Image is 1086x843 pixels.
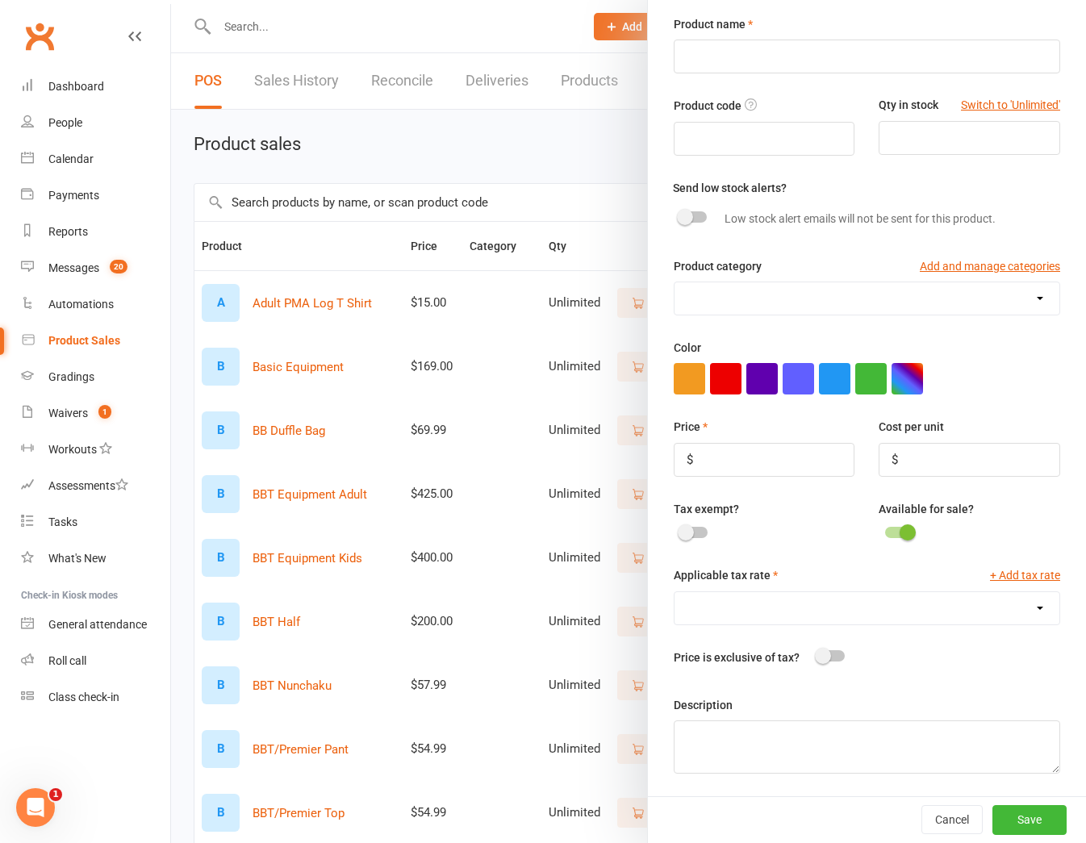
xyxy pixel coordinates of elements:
div: Workouts [48,443,97,456]
div: Payments [48,189,99,202]
label: Tax exempt? [674,500,739,518]
div: Dashboard [48,80,104,93]
label: Low stock alert emails will not be sent for this product. [725,210,996,227]
a: Waivers 1 [21,395,170,432]
label: Price is exclusive of tax? [674,649,800,666]
div: Calendar [48,152,94,165]
div: What's New [48,552,107,565]
div: Roll call [48,654,86,667]
label: Applicable tax rate [674,566,778,584]
iframe: Intercom live chat [16,788,55,827]
div: Messages [48,261,99,274]
div: Assessments [48,479,128,492]
button: Cancel [921,805,983,834]
span: 1 [98,405,111,419]
a: Dashboard [21,69,170,105]
div: People [48,116,82,129]
span: 20 [110,260,127,273]
div: $ [892,450,898,469]
label: Qty in stock [879,96,938,114]
label: Price [674,418,708,436]
label: Send low stock alerts? [673,179,787,197]
button: Save [992,805,1067,834]
a: General attendance kiosk mode [21,607,170,643]
a: People [21,105,170,141]
button: Add and manage categories [920,257,1060,275]
label: Product name [674,15,753,33]
a: Clubworx [19,16,60,56]
label: Description [674,696,733,714]
a: Calendar [21,141,170,177]
a: Messages 20 [21,250,170,286]
button: + Add tax rate [990,566,1060,584]
span: 1 [49,788,62,801]
button: Switch to 'Unlimited' [961,96,1060,114]
a: Workouts [21,432,170,468]
div: Product Sales [48,334,120,347]
div: Waivers [48,407,88,419]
a: What's New [21,540,170,577]
label: Product category [674,257,762,275]
a: Assessments [21,468,170,504]
div: Automations [48,298,114,311]
label: Cost per unit [879,418,944,436]
a: Automations [21,286,170,323]
div: $ [687,450,693,469]
a: Reports [21,214,170,250]
div: Gradings [48,370,94,383]
a: Tasks [21,504,170,540]
label: Available for sale? [879,500,974,518]
div: Reports [48,225,88,238]
div: General attendance [48,618,147,631]
a: Roll call [21,643,170,679]
div: Class check-in [48,691,119,703]
a: Gradings [21,359,170,395]
a: Class kiosk mode [21,679,170,716]
label: Product code [674,97,741,115]
a: Payments [21,177,170,214]
a: Product Sales [21,323,170,359]
label: Color [674,339,701,357]
div: Tasks [48,515,77,528]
